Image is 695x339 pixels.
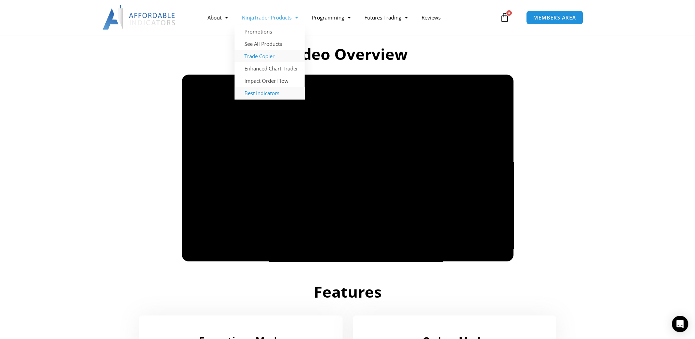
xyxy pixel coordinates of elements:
a: See All Products [235,38,305,50]
a: Enhanced Chart Trader [235,62,305,75]
span: 0 [506,10,512,16]
a: NinjaTrader Products [235,10,305,25]
a: Best Indicators [235,87,305,99]
a: Promotions [235,25,305,38]
a: Trade Copier [235,50,305,62]
a: MEMBERS AREA [526,11,583,25]
a: 0 [490,8,520,27]
a: About [200,10,235,25]
ul: NinjaTrader Products [235,25,305,99]
h2: Video Overview [156,44,539,64]
h2: Features [156,282,539,302]
a: Impact Order Flow [235,75,305,87]
span: MEMBERS AREA [533,15,576,20]
img: LogoAI | Affordable Indicators – NinjaTrader [103,5,176,30]
a: Programming [305,10,357,25]
a: Futures Trading [357,10,414,25]
a: Reviews [414,10,447,25]
nav: Menu [200,10,498,25]
div: Open Intercom Messenger [672,316,688,332]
